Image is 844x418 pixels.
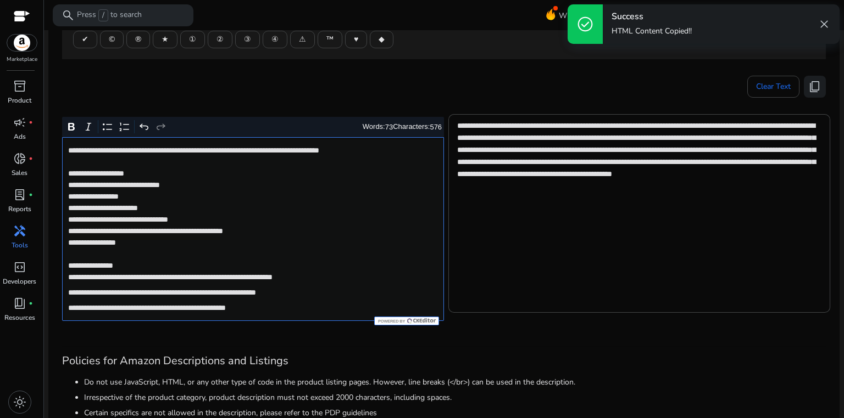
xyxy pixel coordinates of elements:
span: ③ [244,33,251,45]
p: Marketplace [7,55,37,64]
p: Tools [12,240,28,250]
p: Press to search [77,9,142,21]
h3: Policies for Amazon Descriptions and Listings [62,354,826,368]
button: ◆ [370,31,393,48]
span: code_blocks [13,261,26,274]
span: ◆ [379,33,385,45]
span: handyman [13,224,26,238]
span: search [62,9,75,22]
span: campaign [13,116,26,129]
span: lab_profile [13,188,26,201]
button: ✔ [73,31,97,48]
button: Clear Text [747,76,799,98]
span: book_4 [13,297,26,310]
button: ② [208,31,232,48]
button: ™ [318,31,342,48]
span: content_copy [808,80,821,93]
p: Reports [8,204,31,214]
span: fiber_manual_record [29,193,33,197]
p: Resources [4,313,35,323]
span: Clear Text [756,76,791,98]
div: Words: Characters: [363,120,442,134]
span: ④ [271,33,279,45]
span: ★ [162,33,169,45]
span: close [818,18,831,31]
span: ② [216,33,224,45]
li: Irrespective of the product category, product description must not exceed 2000 characters, includ... [84,392,826,403]
span: donut_small [13,152,26,165]
span: ♥ [354,33,358,45]
span: ✔ [82,33,88,45]
div: Rich Text Editor. Editing area: main. Press Alt+0 for help. [62,137,444,321]
button: ♥ [345,31,367,48]
button: ① [180,31,205,48]
button: ④ [263,31,287,48]
span: Powered by [377,319,405,324]
p: Sales [12,168,27,178]
span: fiber_manual_record [29,301,33,306]
span: light_mode [13,396,26,409]
h4: Success [612,12,692,22]
div: Editor toolbar [62,117,444,138]
span: ⚠ [299,33,306,45]
button: ® [126,31,150,48]
button: ★ [153,31,177,48]
p: HTML Content Copied!! [612,26,692,37]
img: amazon.svg [7,35,37,51]
span: check_circle [576,15,594,33]
span: ™ [326,33,334,45]
span: What's New [559,6,602,25]
span: ® [135,33,141,45]
p: Ads [14,132,26,142]
span: inventory_2 [13,80,26,93]
li: Do not use JavaScript, HTML, or any other type of code in the product listing pages. However, lin... [84,376,826,388]
span: fiber_manual_record [29,120,33,125]
button: ③ [235,31,260,48]
label: 576 [430,123,442,131]
p: Developers [3,276,36,286]
button: © [100,31,124,48]
span: fiber_manual_record [29,156,33,161]
p: Product [8,95,31,105]
button: ⚠ [290,31,315,48]
span: / [98,9,108,21]
span: © [109,33,115,45]
span: ① [189,33,196,45]
button: content_copy [804,76,826,98]
label: 73 [385,123,393,131]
